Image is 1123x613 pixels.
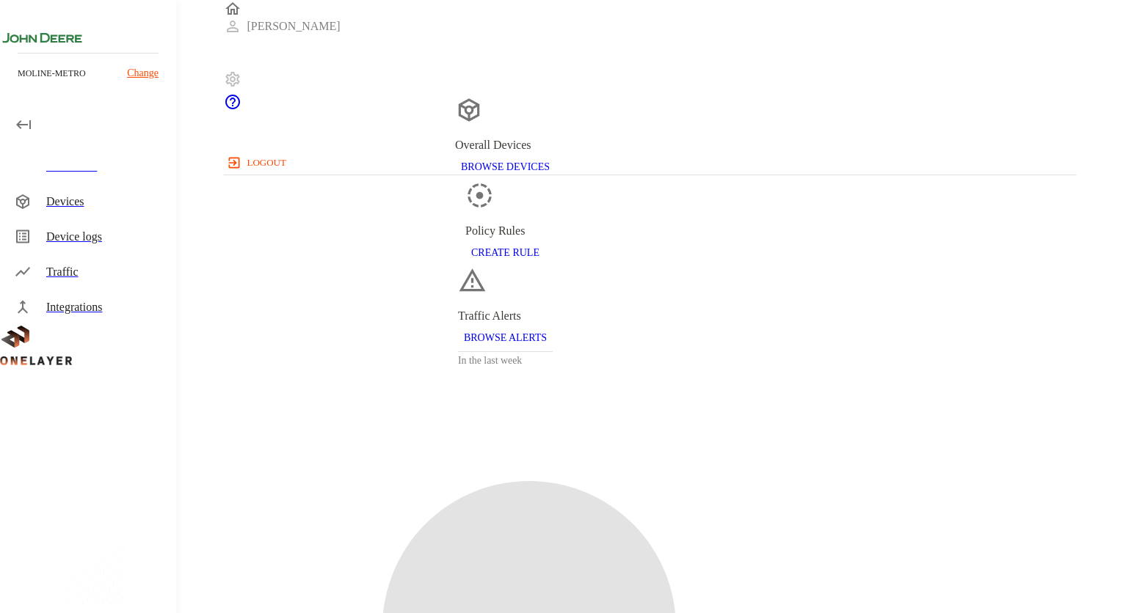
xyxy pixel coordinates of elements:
a: BROWSE ALERTS [458,331,553,343]
p: [PERSON_NAME] [247,18,341,35]
a: logout [224,151,1076,175]
button: BROWSE ALERTS [458,325,553,352]
button: logout [224,151,292,175]
div: Policy Rules [465,222,545,240]
div: Traffic Alerts [458,307,553,325]
a: onelayer-support [224,100,241,113]
button: CREATE RULE [465,240,545,267]
h3: In the last week [458,352,553,370]
a: CREATE RULE [465,245,545,257]
span: Support Portal [224,100,241,113]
